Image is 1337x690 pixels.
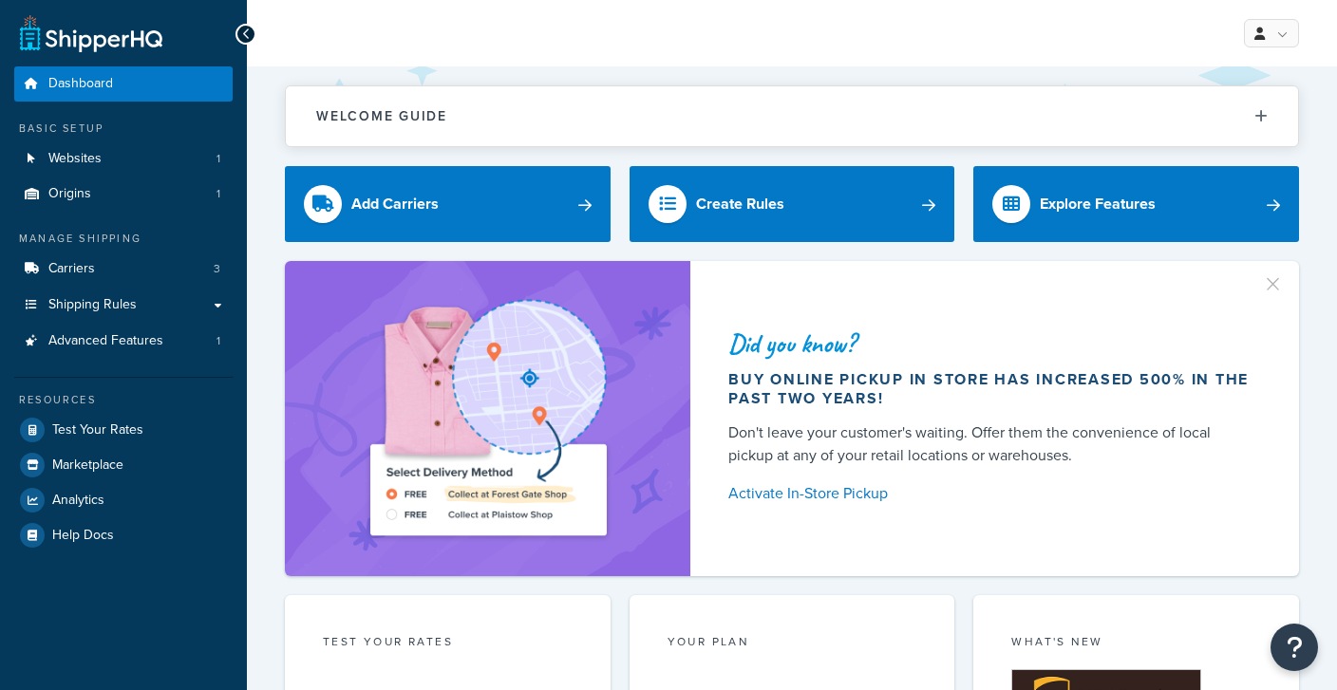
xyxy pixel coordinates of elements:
a: Carriers3 [14,252,233,287]
span: Websites [48,151,102,167]
div: Your Plan [668,633,917,655]
div: Buy online pickup in store has increased 500% in the past two years! [728,370,1253,408]
span: Carriers [48,261,95,277]
a: Add Carriers [285,166,611,242]
a: Shipping Rules [14,288,233,323]
a: Explore Features [973,166,1299,242]
a: Activate In-Store Pickup [728,480,1253,507]
div: Manage Shipping [14,231,233,247]
div: Did you know? [728,330,1253,357]
span: Dashboard [48,76,113,92]
li: Origins [14,177,233,212]
span: Shipping Rules [48,297,137,313]
a: Help Docs [14,518,233,552]
button: Open Resource Center [1271,624,1318,671]
span: 1 [217,186,220,202]
span: 1 [217,333,220,349]
span: Advanced Features [48,333,163,349]
div: Resources [14,392,233,408]
h2: Welcome Guide [316,109,447,123]
span: Marketplace [52,457,123,474]
div: Test your rates [323,633,573,655]
span: 3 [214,261,220,277]
a: Advanced Features1 [14,324,233,359]
div: Add Carriers [351,191,439,217]
div: Basic Setup [14,121,233,137]
div: Don't leave your customer's waiting. Offer them the convenience of local pickup at any of your re... [728,421,1253,467]
div: Create Rules [696,191,784,217]
a: Dashboard [14,66,233,102]
li: Advanced Features [14,324,233,359]
a: Marketplace [14,448,233,482]
span: Analytics [52,493,104,509]
img: ad-shirt-map-b0359fc47e01cab431d101c4b569394f6a03f54285957d908178d52f29eb9668.png [316,289,660,548]
span: 1 [217,151,220,167]
span: Help Docs [52,528,114,544]
a: Websites1 [14,141,233,177]
a: Test Your Rates [14,413,233,447]
li: Websites [14,141,233,177]
a: Create Rules [630,166,955,242]
a: Origins1 [14,177,233,212]
div: What's New [1011,633,1261,655]
span: Test Your Rates [52,422,143,438]
span: Origins [48,186,91,202]
a: Analytics [14,483,233,517]
div: Explore Features [1040,191,1156,217]
li: Carriers [14,252,233,287]
button: Welcome Guide [286,86,1298,146]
